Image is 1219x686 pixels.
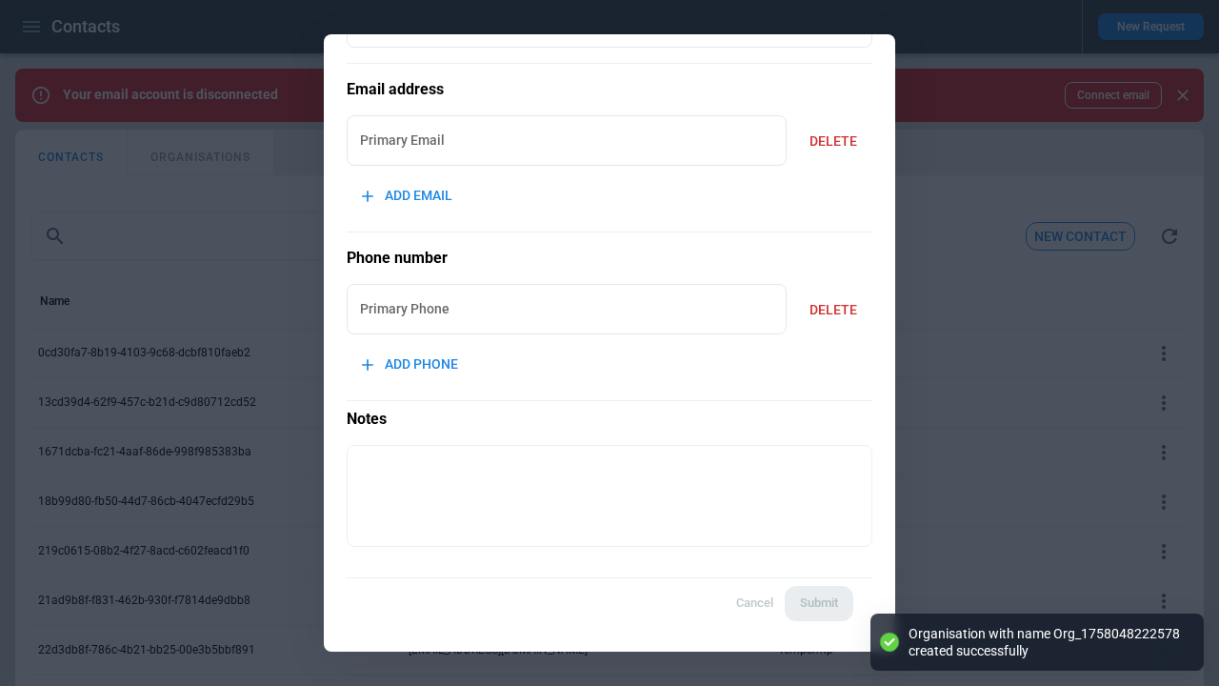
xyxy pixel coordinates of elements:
h5: Phone number [347,248,872,269]
div: Organisation with name Org_1758048222578 created successfully [909,625,1185,659]
h5: Email address [347,79,872,100]
button: ADD PHONE [347,344,473,385]
button: DELETE [794,290,872,331]
button: ADD EMAIL [347,175,468,216]
button: DELETE [794,121,872,162]
p: Notes [347,400,872,430]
